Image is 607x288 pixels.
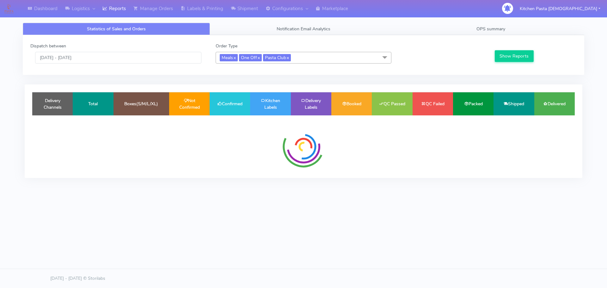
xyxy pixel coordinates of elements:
span: One Off [239,54,262,61]
td: Delivery Channels [32,92,73,115]
a: x [286,54,289,61]
td: Shipped [494,92,534,115]
td: Booked [331,92,372,115]
label: Dispatch between [30,43,66,49]
span: Statistics of Sales and Orders [87,26,146,32]
button: Show Reports [495,50,534,62]
span: Pasta Club [263,54,291,61]
span: Meals [220,54,238,61]
input: Pick the Daterange [35,52,201,64]
td: QC Failed [413,92,453,115]
a: x [257,54,260,61]
td: Delivery Labels [291,92,331,115]
td: Not Confirmed [169,92,210,115]
td: Total [73,92,113,115]
span: OPS summary [476,26,505,32]
img: spinner-radial.svg [280,123,327,170]
span: Notification Email Analytics [277,26,330,32]
td: Confirmed [210,92,250,115]
td: Packed [453,92,494,115]
td: Delivered [534,92,575,115]
td: Boxes(S/M/L/XL) [113,92,169,115]
td: QC Passed [372,92,412,115]
a: x [233,54,236,61]
button: Kitchen Pasta [DEMOGRAPHIC_DATA] [515,2,605,15]
label: Order Type [216,43,237,49]
ul: Tabs [23,23,584,35]
td: Kitchen Labels [250,92,291,115]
